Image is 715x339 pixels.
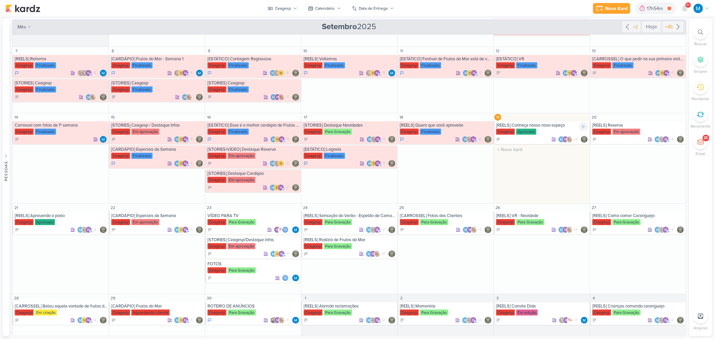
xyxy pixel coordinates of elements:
img: Leviê Agência de Marketing Digital [677,70,684,76]
div: Colaboradores: MARIANA MIRANDA, IDBOX - Agência de Design, mlegnaioli@gmail.com, Yasmin Yumi, Tha... [270,184,290,191]
img: IDBOX - Agência de Design [178,160,185,167]
img: Leviê Agência de Marketing Digital [100,94,107,100]
div: Finalizado [228,62,249,68]
span: +1 [189,70,192,76]
div: Em Andamento [111,161,115,166]
div: Em Andamento [207,70,212,76]
div: Ceagesp [304,62,322,68]
img: IDBOX - Agência de Design [659,70,666,76]
div: 16 [206,114,213,121]
img: IDBOX - Agência de Design [278,160,284,167]
div: Responsável: Leviê Agência de Marketing Digital [292,136,299,143]
div: Finalizado [131,86,153,92]
img: MARIANA MIRANDA [389,70,395,76]
div: Colaboradores: MARIANA MIRANDA, IDBOX - Agência de Design, mlegnaioli@gmail.com, Yasmin Yumi [174,136,194,143]
span: +1 [285,94,289,100]
div: mlegnaioli@gmail.com [182,160,189,167]
span: +1 [381,137,385,142]
p: Pendente [692,96,710,102]
img: Leviê Agência de Marketing Digital [485,136,491,143]
div: Colaboradores: MARIANA MIRANDA, Leviê Agência de Marketing Digital, IDBOX - Agência de Design, ml... [270,70,290,76]
img: Sarah Violante [658,136,665,143]
div: 18 [398,114,405,121]
div: Ceagesp [207,129,226,135]
div: Finalizado [131,62,153,68]
div: Carrossel com fotos da 1ª semana [15,123,107,128]
p: Buscar [695,41,707,47]
img: IDBOX - Agência de Design [370,70,376,76]
div: mlegnaioli@gmail.com [274,94,281,100]
div: Responsável: Leviê Agência de Marketing Digital [485,136,491,143]
img: Leviê Agência de Marketing Digital [174,70,181,76]
span: +2 [573,137,577,142]
div: Ceagesp [207,153,226,159]
div: Responsável: MARIANA MIRANDA [100,136,107,143]
div: Colaboradores: Sarah Violante, Leviê Agência de Marketing Digital, mlegnaioli@gmail.com, Yasmin Y... [77,70,98,76]
div: Finalizado [324,62,345,68]
img: Leviê Agência de Marketing Digital [274,70,280,76]
div: Ceagesp [111,86,130,92]
img: Leviê Agência de Marketing Digital [366,70,372,76]
img: IDBOX - Agência de Design [567,70,573,76]
span: +1 [670,70,673,76]
img: IDBOX - Agência de Design [278,70,284,76]
span: +3 [284,161,289,166]
div: Ceagesp [592,62,611,68]
p: m [280,186,282,190]
p: m [376,138,379,141]
div: A Fazer [496,71,501,75]
img: MARIANA MIRANDA [196,70,203,76]
div: Colaboradores: MARIANA MIRANDA, Sarah Violante, IDBOX - Agência de Design, mlegnaioli@gmail.com, ... [270,160,290,167]
img: MARIANA MIRANDA [182,94,188,100]
p: m [276,96,279,99]
div: 22 [110,204,116,211]
div: 12 [494,48,501,54]
div: 19 [494,114,501,121]
img: MARIANA MIRANDA [463,70,469,76]
div: Responsável: Leviê Agência de Marketing Digital [292,94,299,100]
div: Colaboradores: MARIANA MIRANDA, IDBOX - Agência de Design, mlegnaioli@gmail.com, Thais de carvalho [655,70,675,76]
div: Responsável: Leviê Agência de Marketing Digital [581,136,588,143]
div: Pessoas [3,161,9,181]
div: Finalizado [228,129,249,135]
div: Responsável: Leviê Agência de Marketing Digital [292,70,299,76]
div: [CARROSSEL] Fotos dos Clientes [400,213,492,218]
img: Leviê Agência de Marketing Digital [389,160,395,167]
div: [ESTÁTICO] Contagem Regressiva [207,56,300,62]
div: Ceagesp [207,86,226,92]
div: A Fazer [207,95,212,99]
img: IDBOX - Agência de Design [178,136,185,143]
img: Leviê Agência de Marketing Digital [81,70,88,76]
div: Responsável: MARIANA MIRANDA [389,70,395,76]
div: Em aprovação [131,219,159,225]
div: 17h54m [647,5,665,12]
div: Ceagesp [15,129,34,135]
div: [STORIES] Destaque Cardápio [207,171,300,176]
div: Em Andamento [400,137,404,142]
div: Finalizado [612,62,634,68]
div: Em Andamento [304,70,308,76]
div: Em aprovação [131,129,159,135]
div: Responsável: Leviê Agência de Marketing Digital [581,70,588,76]
img: IDBOX - Agência de Design [370,160,377,167]
div: 26 [494,204,501,211]
img: MARIANA MIRANDA [174,136,181,143]
div: mlegnaioli@gmail.com [182,136,189,143]
img: MARIANA MIRANDA [270,70,276,76]
div: 14 [13,114,20,121]
img: Leviê Agência de Marketing Digital [196,136,203,143]
div: [REELS] Sensação do Verão - Espetão de Camarão [304,213,396,218]
div: [STORIES] Destaque Novidades [304,123,396,128]
div: Finalizado [516,62,537,68]
div: Colaboradores: MARIANA MIRANDA, Yasmin Yumi [182,94,194,100]
div: [STORIES] Ceagesp [15,80,107,86]
div: mlegnaioli@gmail.com [278,184,284,191]
div: Novo Kard [605,5,628,12]
img: IDBOX - Agência de Design [274,184,280,191]
div: 7 [13,48,20,54]
div: Colaboradores: MARIANA MIRANDA, IDBOX - Agência de Design, mlegnaioli@gmail.com, Thais de carvalho [174,160,194,167]
div: Responsável: Leviê Agência de Marketing Digital [677,136,684,143]
span: 2025 [322,21,376,32]
div: Em Andamento [15,70,19,76]
div: 20 [591,114,597,121]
